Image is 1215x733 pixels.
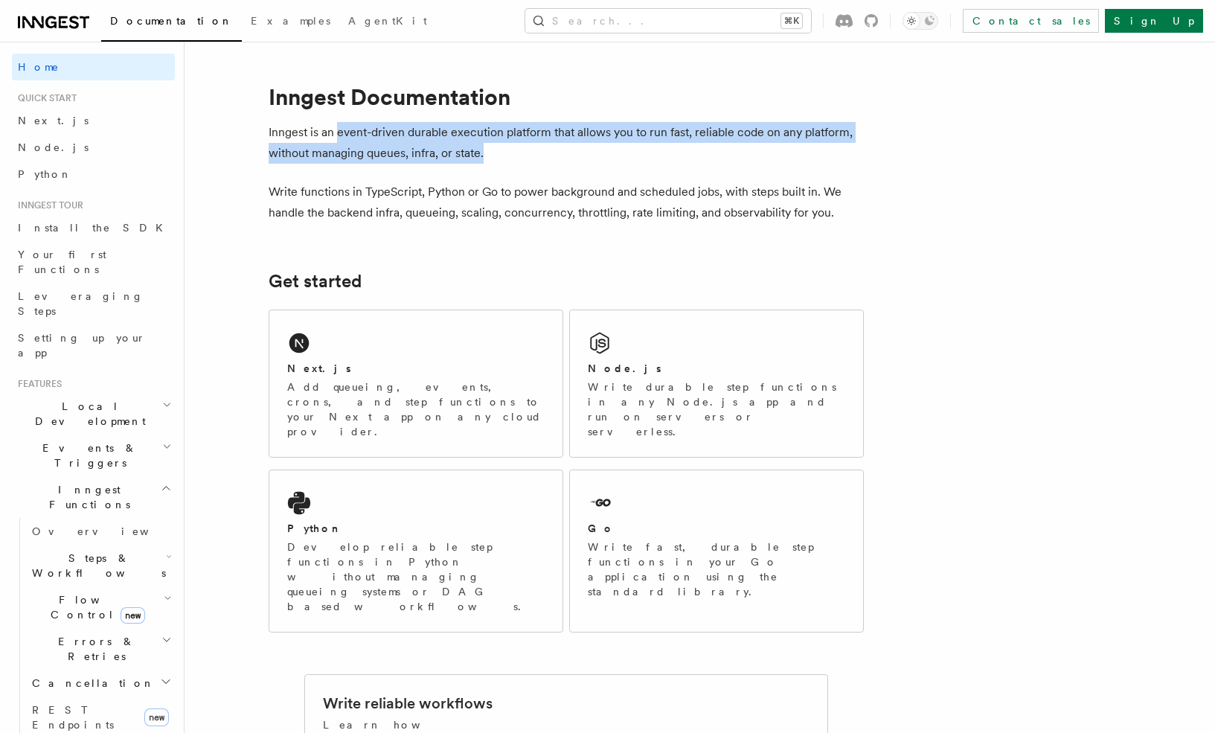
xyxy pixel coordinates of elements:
a: PythonDevelop reliable step functions in Python without managing queueing systems or DAG based wo... [269,470,563,633]
a: Documentation [101,4,242,42]
a: Node.jsWrite durable step functions in any Node.js app and run on servers or serverless. [569,310,864,458]
span: Steps & Workflows [26,551,166,580]
span: Node.js [18,141,89,153]
p: Write functions in TypeScript, Python or Go to power background and scheduled jobs, with steps bu... [269,182,864,223]
span: Leveraging Steps [18,290,144,317]
h2: Node.js [588,361,661,376]
span: Your first Functions [18,249,106,275]
span: Next.js [18,115,89,127]
span: Inngest tour [12,199,83,211]
a: Python [12,161,175,188]
h2: Python [287,521,342,536]
button: Inngest Functions [12,476,175,518]
button: Flow Controlnew [26,586,175,628]
span: Install the SDK [18,222,172,234]
span: Quick start [12,92,77,104]
a: Next.jsAdd queueing, events, crons, and step functions to your Next app on any cloud provider. [269,310,563,458]
h1: Inngest Documentation [269,83,864,110]
a: Overview [26,518,175,545]
span: Events & Triggers [12,441,162,470]
p: Develop reliable step functions in Python without managing queueing systems or DAG based workflows. [287,540,545,614]
span: Inngest Functions [12,482,161,512]
p: Add queueing, events, crons, and step functions to your Next app on any cloud provider. [287,380,545,439]
span: Flow Control [26,592,164,622]
button: Events & Triggers [12,435,175,476]
span: Features [12,378,62,390]
p: Write fast, durable step functions in your Go application using the standard library. [588,540,845,599]
h2: Next.js [287,361,351,376]
h2: Go [588,521,615,536]
a: Your first Functions [12,241,175,283]
button: Toggle dark mode [903,12,938,30]
button: Steps & Workflows [26,545,175,586]
a: Setting up your app [12,324,175,366]
a: Home [12,54,175,80]
p: Write durable step functions in any Node.js app and run on servers or serverless. [588,380,845,439]
span: AgentKit [348,15,427,27]
span: REST Endpoints [32,704,114,731]
span: Documentation [110,15,233,27]
span: Setting up your app [18,332,146,359]
button: Cancellation [26,670,175,697]
h2: Write reliable workflows [323,693,493,714]
a: Node.js [12,134,175,161]
a: Leveraging Steps [12,283,175,324]
span: Errors & Retries [26,634,161,664]
a: Contact sales [963,9,1099,33]
button: Local Development [12,393,175,435]
span: Local Development [12,399,162,429]
kbd: ⌘K [781,13,802,28]
span: Home [18,60,60,74]
span: Cancellation [26,676,155,691]
span: Examples [251,15,330,27]
button: Errors & Retries [26,628,175,670]
a: GoWrite fast, durable step functions in your Go application using the standard library. [569,470,864,633]
a: Get started [269,271,362,292]
button: Search...⌘K [525,9,811,33]
span: Overview [32,525,185,537]
span: new [121,607,145,624]
a: Examples [242,4,339,40]
a: AgentKit [339,4,436,40]
span: Python [18,168,72,180]
a: Next.js [12,107,175,134]
a: Install the SDK [12,214,175,241]
span: new [144,708,169,726]
a: Sign Up [1105,9,1203,33]
p: Inngest is an event-driven durable execution platform that allows you to run fast, reliable code ... [269,122,864,164]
